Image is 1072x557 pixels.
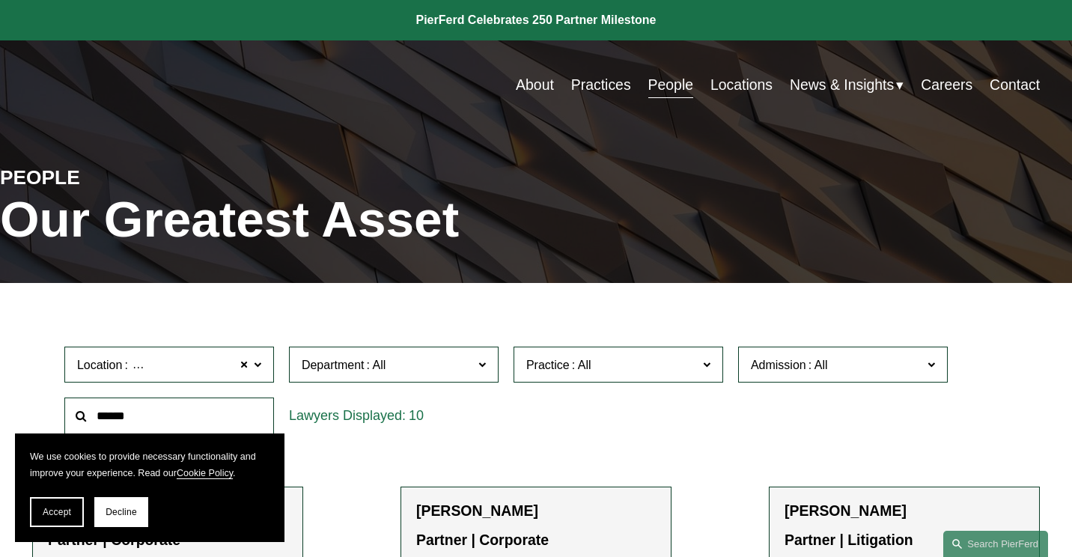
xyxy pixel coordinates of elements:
h2: [PERSON_NAME] [416,502,656,520]
a: Practices [571,70,631,100]
button: Accept [30,497,84,527]
a: Locations [710,70,773,100]
a: Contact [990,70,1040,100]
a: Careers [921,70,972,100]
span: Practice [526,359,570,371]
strong: Partner | Corporate [416,532,549,548]
strong: Partner | Litigation [785,532,913,548]
a: About [516,70,554,100]
p: We use cookies to provide necessary functionality and improve your experience. Read our . [30,448,269,482]
button: Decline [94,497,148,527]
span: Location [77,359,123,371]
span: [GEOGRAPHIC_DATA] [130,356,255,375]
a: Search this site [943,531,1048,557]
span: Admission [751,359,806,371]
a: People [648,70,693,100]
a: folder dropdown [790,70,904,100]
a: Cookie Policy [177,468,233,478]
span: News & Insights [790,72,894,98]
span: Department [302,359,365,371]
span: 10 [409,408,424,423]
span: Accept [43,507,71,517]
span: Decline [106,507,137,517]
h2: [PERSON_NAME] [785,502,1024,520]
section: Cookie banner [15,433,284,542]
